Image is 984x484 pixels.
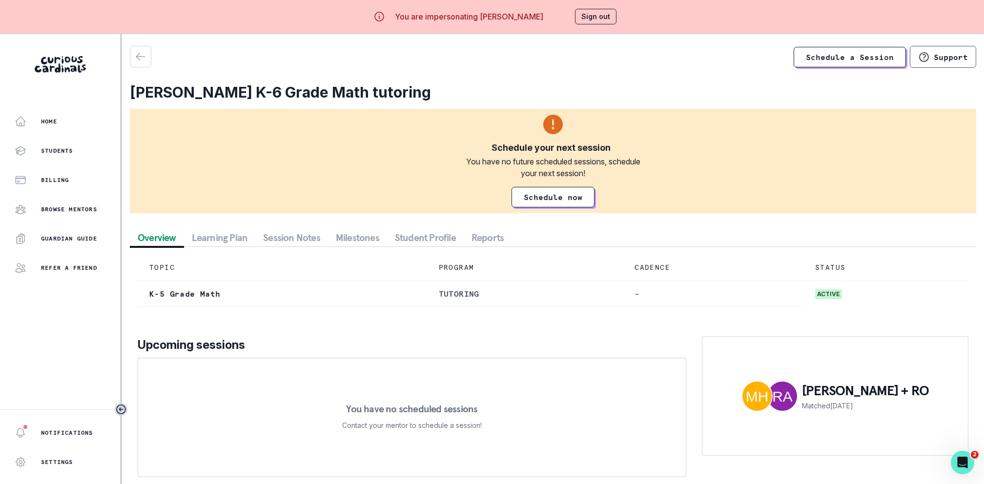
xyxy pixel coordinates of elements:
p: You have no scheduled sessions [346,404,477,414]
button: Sign out [575,9,616,24]
p: [PERSON_NAME] + RO [802,381,929,401]
p: Home [41,118,57,125]
p: Billing [41,176,69,184]
td: CADENCE [623,255,803,281]
td: STATUS [803,255,968,281]
p: Students [41,147,73,155]
div: Schedule your next session [492,142,611,154]
a: Schedule a Session [794,47,906,67]
button: Overview [130,229,184,246]
td: PROGRAM [427,255,623,281]
td: tutoring [427,281,623,307]
button: Learning Plan [184,229,256,246]
button: Toggle sidebar [115,403,127,416]
p: Notifications [41,429,93,437]
p: Upcoming sessions [138,336,686,354]
img: RO ASHRAF [768,382,797,411]
button: Milestones [328,229,387,246]
img: Muhammad Hussain [742,382,772,411]
span: 2 [971,451,979,459]
button: Student Profile [387,229,464,246]
p: Support [934,52,968,62]
td: TOPIC [138,255,427,281]
button: Reports [464,229,512,246]
button: Session Notes [255,229,328,246]
span: active [815,289,842,299]
p: Browse Mentors [41,205,97,213]
p: Guardian Guide [41,235,97,242]
p: Contact your mentor to schedule a session! [342,420,482,431]
button: Support [910,46,976,68]
td: K-5 Grade Math [138,281,427,307]
h2: [PERSON_NAME] K-6 Grade Math tutoring [130,83,976,101]
div: You have no future scheduled sessions, schedule your next session! [459,156,647,179]
p: Matched [DATE] [802,401,929,411]
p: You are impersonating [PERSON_NAME] [395,11,543,22]
p: Settings [41,458,73,466]
img: Curious Cardinals Logo [35,56,86,73]
a: Schedule now [512,187,594,207]
td: - [623,281,803,307]
p: Refer a friend [41,264,97,272]
iframe: Intercom live chat [951,451,974,474]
